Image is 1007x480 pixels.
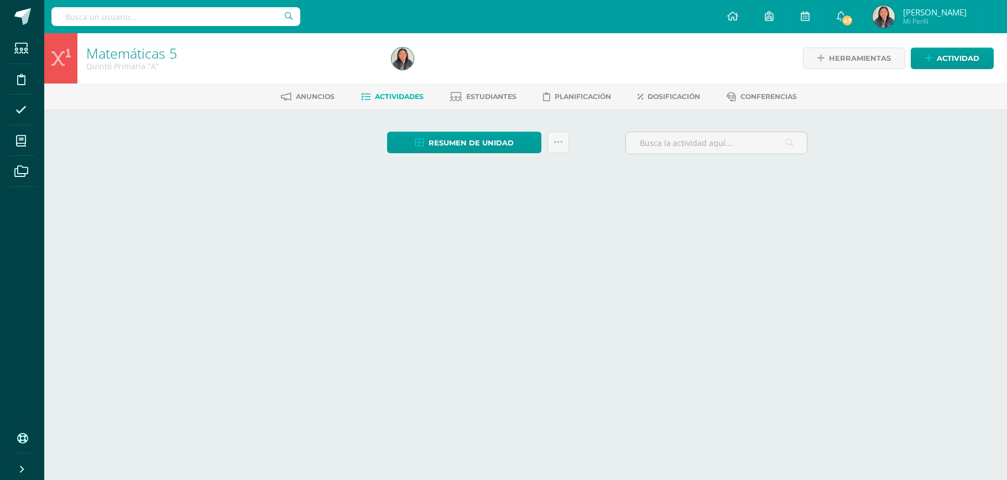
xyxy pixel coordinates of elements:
[543,88,611,106] a: Planificación
[361,88,424,106] a: Actividades
[803,48,905,69] a: Herramientas
[86,45,378,61] h1: Matemáticas 5
[375,92,424,101] span: Actividades
[86,44,177,62] a: Matemáticas 5
[429,133,514,153] span: Resumen de unidad
[648,92,700,101] span: Dosificación
[392,48,414,70] img: 053f0824b320b518b52f6bf93d3dd2bd.png
[873,6,895,28] img: 053f0824b320b518b52f6bf93d3dd2bd.png
[296,92,335,101] span: Anuncios
[727,88,797,106] a: Conferencias
[86,61,378,71] div: Quinto Primaria 'A'
[937,48,979,69] span: Actividad
[626,132,807,154] input: Busca la actividad aquí...
[51,7,300,26] input: Busca un usuario...
[450,88,516,106] a: Estudiantes
[387,132,541,153] a: Resumen de unidad
[466,92,516,101] span: Estudiantes
[555,92,611,101] span: Planificación
[281,88,335,106] a: Anuncios
[829,48,891,69] span: Herramientas
[740,92,797,101] span: Conferencias
[903,7,967,18] span: [PERSON_NAME]
[903,17,967,26] span: Mi Perfil
[841,14,853,27] span: 47
[638,88,700,106] a: Dosificación
[911,48,994,69] a: Actividad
